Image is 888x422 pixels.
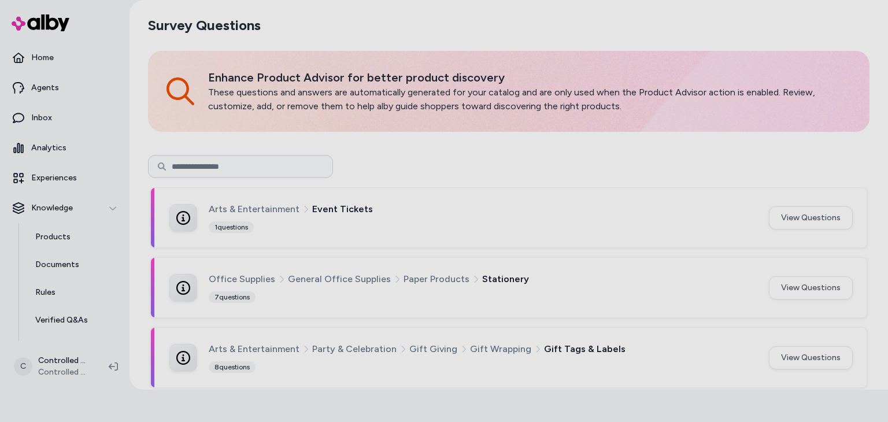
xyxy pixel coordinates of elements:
[482,272,529,287] span: Stationery
[24,251,125,279] a: Documents
[31,202,73,214] p: Knowledge
[769,206,853,229] button: View Questions
[31,142,66,154] p: Analytics
[148,16,261,35] h2: Survey Questions
[7,348,99,385] button: CControlled Chaos ShopifyControlled Chaos
[209,361,256,373] div: 8 questions
[208,69,851,86] p: Enhance Product Advisor for better product discovery
[312,342,397,357] span: Party & Celebration
[31,52,54,64] p: Home
[5,74,125,102] a: Agents
[208,86,851,113] p: These questions and answers are automatically generated for your catalog and are only used when t...
[31,172,77,184] p: Experiences
[404,272,469,287] span: Paper Products
[5,104,125,132] a: Inbox
[5,194,125,222] button: Knowledge
[5,44,125,72] a: Home
[209,272,275,287] span: Office Supplies
[12,14,69,31] img: alby Logo
[31,112,52,124] p: Inbox
[24,306,125,334] a: Verified Q&As
[5,134,125,162] a: Analytics
[35,259,79,271] p: Documents
[209,221,254,233] div: 1 questions
[24,334,125,362] a: Reviews
[209,291,256,303] div: 7 questions
[769,346,853,369] button: View Questions
[209,342,299,357] span: Arts & Entertainment
[35,287,55,298] p: Rules
[38,355,90,367] p: Controlled Chaos Shopify
[288,272,391,287] span: General Office Supplies
[409,342,457,357] span: Gift Giving
[209,202,299,217] span: Arts & Entertainment
[24,223,125,251] a: Products
[312,202,373,217] span: Event Tickets
[24,279,125,306] a: Rules
[5,164,125,192] a: Experiences
[470,342,531,357] span: Gift Wrapping
[31,82,59,94] p: Agents
[14,357,32,376] span: C
[35,231,71,243] p: Products
[38,367,90,378] span: Controlled Chaos
[769,276,853,299] button: View Questions
[35,314,88,326] p: Verified Q&As
[544,342,626,357] span: Gift Tags & Labels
